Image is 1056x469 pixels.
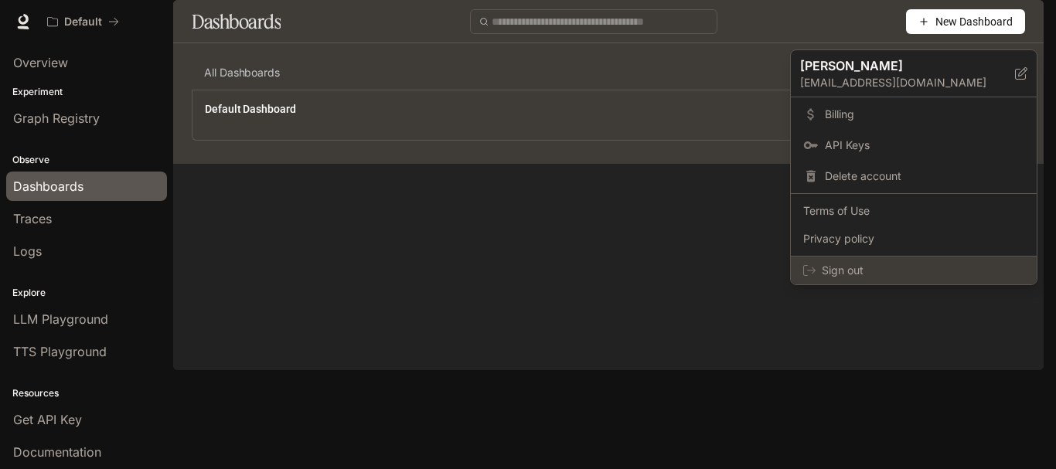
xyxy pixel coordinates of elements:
span: API Keys [825,138,1024,153]
div: [PERSON_NAME][EMAIL_ADDRESS][DOMAIN_NAME] [791,50,1037,97]
div: Delete account [794,162,1034,190]
a: Privacy policy [794,225,1034,253]
span: Privacy policy [803,231,1024,246]
a: API Keys [794,131,1034,159]
span: Terms of Use [803,203,1024,219]
p: [PERSON_NAME] [800,56,990,75]
div: Sign out [791,257,1037,284]
a: Billing [794,100,1034,128]
p: [EMAIL_ADDRESS][DOMAIN_NAME] [800,75,1015,90]
span: Delete account [825,168,1024,184]
a: Terms of Use [794,197,1034,225]
span: Billing [825,107,1024,122]
span: Sign out [822,263,1024,278]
